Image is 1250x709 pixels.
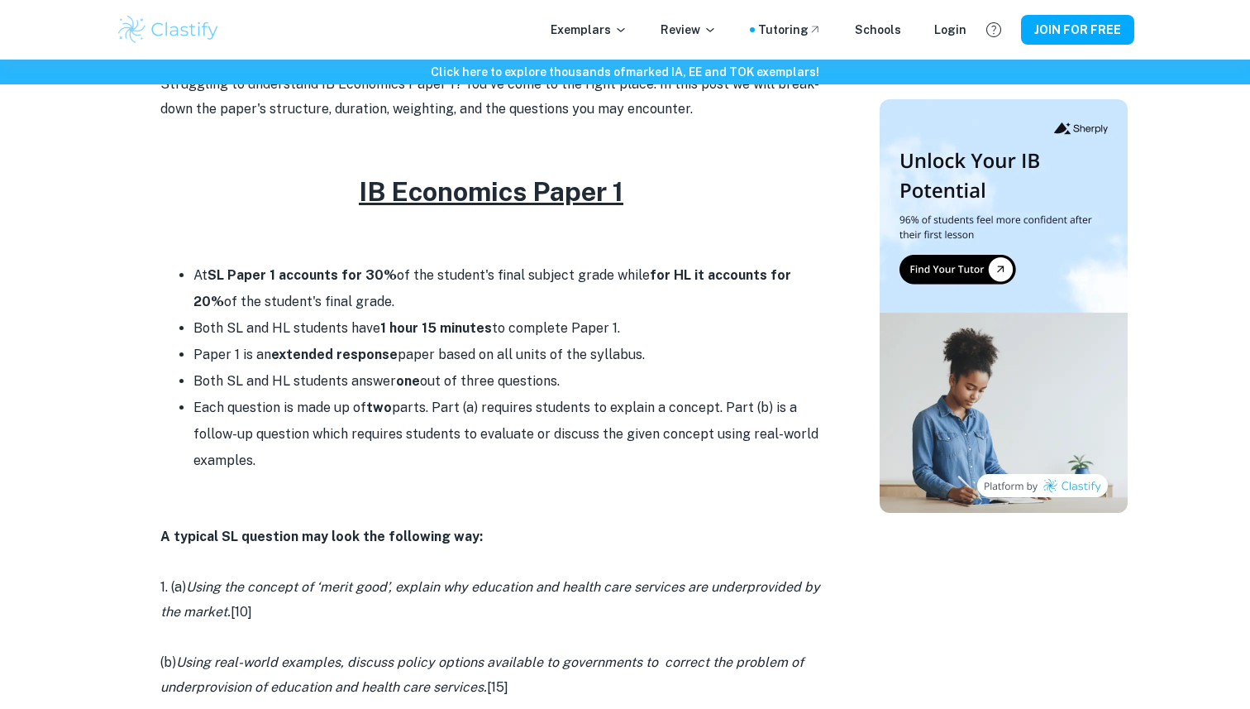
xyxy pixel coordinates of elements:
[160,579,820,620] i: Using the concept of ‘merit good’, explain why education and health care services are underprovid...
[661,21,717,39] p: Review
[1021,15,1134,45] button: JOIN FOR FREE
[160,72,822,122] p: Struggling to understand IB Economics Paper 1? You've come to the right place. In this post we wi...
[116,13,221,46] img: Clastify logo
[3,63,1247,81] h6: Click here to explore thousands of marked IA, EE and TOK exemplars !
[271,347,398,362] strong: extended response
[160,654,804,695] i: Using real-world examples, discuss policy options available to governments to correct the problem...
[980,16,1008,44] button: Help and Feedback
[758,21,822,39] a: Tutoring
[208,267,397,283] strong: SL Paper 1 accounts for 30%
[880,99,1128,513] img: Thumbnail
[193,262,822,315] li: At of the student's final subject grade while of the student's final grade.
[396,373,420,389] strong: one
[855,21,901,39] a: Schools
[440,320,492,336] strong: minutes
[193,342,822,368] li: Paper 1 is an paper based on all units of the syllabus.
[160,650,822,701] p: (b) [15]
[551,21,627,39] p: Exemplars
[359,176,623,207] u: IB Economics Paper 1
[934,21,966,39] a: Login
[380,320,437,336] strong: 1 hour 15
[193,395,822,474] li: Each question is made up of parts. Part (a) requires students to explain a concept. Part (b) is a...
[193,315,822,342] li: Both SL and HL students have to complete Paper 1.
[366,400,392,415] strong: two
[160,575,822,625] p: 1. (a) [10]
[193,368,822,395] li: Both SL and HL students answer out of three questions.
[160,529,483,544] strong: A typical SL question may look the following way:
